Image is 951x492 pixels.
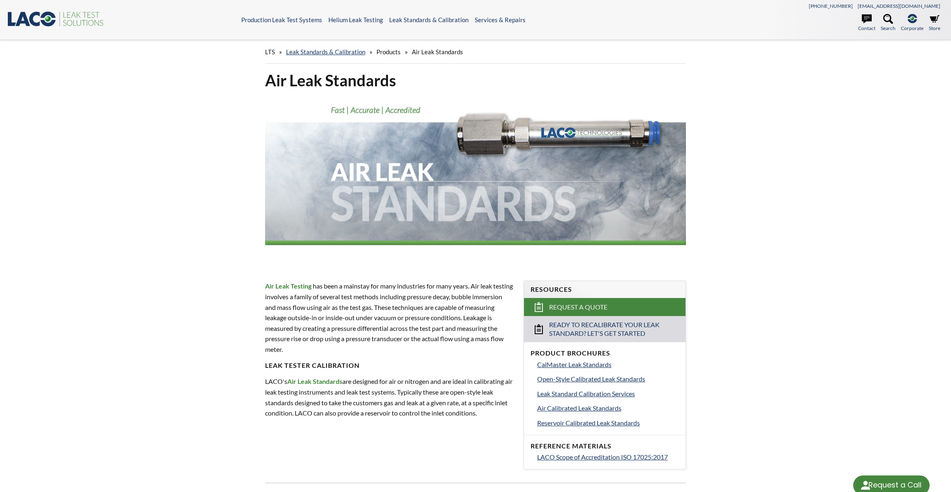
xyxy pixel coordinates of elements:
span: CalMaster Leak Standards [537,360,612,368]
span: Corporate [901,24,923,32]
span: Reservoir Calibrated Leak Standards [537,419,640,427]
a: Leak Standard Calibration Services [537,388,679,399]
img: round button [859,479,872,492]
p: has been a mainstay for many industries for many years. Air leak testing involves a family of sev... [265,281,514,354]
a: Air Calibrated Leak Standards [537,403,679,413]
a: Reservoir Calibrated Leak Standards [537,418,679,428]
a: Request a Quote [524,298,686,316]
a: Contact [858,14,875,32]
a: Store [929,14,940,32]
strong: Air Leak Testing [265,282,312,290]
h4: Product Brochures [531,349,679,358]
span: LTS [265,48,275,55]
h1: Air Leak Standards [265,70,686,90]
a: CalMaster Leak Standards [537,359,679,370]
a: [EMAIL_ADDRESS][DOMAIN_NAME] [858,3,940,9]
img: Air Leak Standards header [265,97,686,266]
span: Leak Standard Calibration Services [537,390,635,397]
span: Open-Style Calibrated Leak Standards [537,375,645,383]
a: LACO Scope of Accreditation ISO 17025:2017 [537,452,679,462]
span: Products [376,48,401,55]
strong: Air Leak Standards [287,377,342,385]
a: Search [881,14,896,32]
span: Ready to Recalibrate Your Leak Standard? Let's Get Started [549,321,662,338]
span: Air Calibrated Leak Standards [537,404,621,412]
div: » » » [265,40,686,64]
a: Open-Style Calibrated Leak Standards [537,374,679,384]
a: Production Leak Test Systems [241,16,322,23]
a: Leak Standards & Calibration [389,16,469,23]
span: Air Leak Standards [412,48,463,55]
span: LACO Scope of Accreditation ISO 17025:2017 [537,453,668,461]
h4: Resources [531,285,679,294]
a: Leak Standards & Calibration [286,48,365,55]
a: Services & Repairs [475,16,526,23]
a: Helium Leak Testing [328,16,383,23]
a: [PHONE_NUMBER] [809,3,853,9]
span: Request a Quote [549,303,607,312]
p: LACO's are designed for air or nitrogen and are ideal in calibrating air leak testing instruments... [265,376,514,418]
a: Ready to Recalibrate Your Leak Standard? Let's Get Started [524,316,686,342]
h4: Reference Materials [531,442,679,450]
h4: Leak Tester Calibration [265,361,514,370]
